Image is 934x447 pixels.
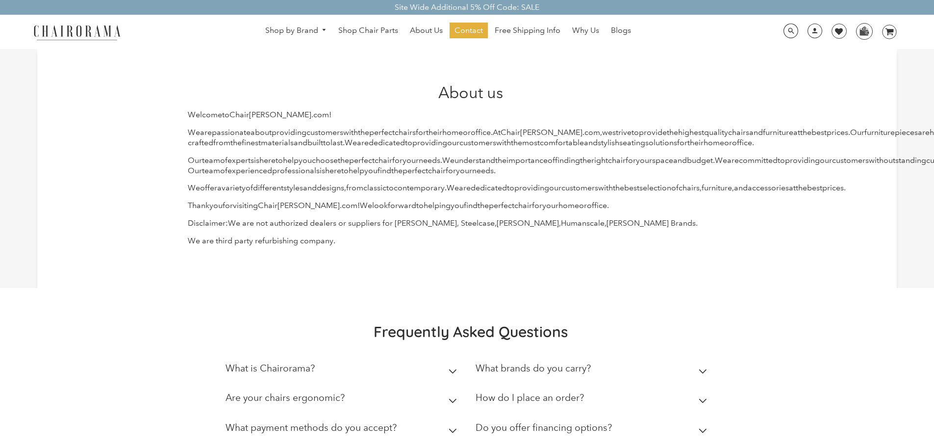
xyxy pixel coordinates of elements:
[345,138,357,147] span: We
[702,183,732,192] span: furniture
[811,128,827,137] span: best
[251,128,272,137] span: about
[748,183,789,192] span: accessories
[532,201,542,210] span: for
[789,183,796,192] span: at
[918,128,930,137] span: are
[496,138,511,147] span: with
[360,201,372,210] span: We
[342,201,357,210] span: com
[677,138,687,147] span: for
[249,110,311,119] span: [PERSON_NAME]
[168,23,729,41] nav: DesktopNavigation
[217,183,222,192] span: a
[226,415,461,445] summary: What payment methods do you accept?
[440,156,442,165] span: .
[450,23,488,38] a: Contact
[848,128,850,137] span: .
[253,183,283,192] span: different
[464,201,478,210] span: find
[349,156,375,165] span: perfect
[645,138,677,147] span: solutions
[343,128,358,137] span: with
[416,128,426,137] span: for
[246,183,253,192] span: of
[895,128,918,137] span: pieces
[472,166,494,175] span: needs
[392,156,403,165] span: for
[391,166,403,175] span: the
[832,156,869,165] span: customers
[602,128,612,137] span: we
[507,183,514,192] span: to
[424,201,451,210] span: helping
[522,138,540,147] span: most
[254,156,259,165] span: is
[230,138,242,147] span: the
[363,183,386,192] span: classic
[306,128,343,137] span: customers
[258,201,278,210] span: Chair
[358,128,369,137] span: the
[514,183,549,192] span: providing
[511,138,522,147] span: the
[734,183,748,192] span: and
[514,201,532,210] span: chair
[378,166,391,175] span: find
[428,166,446,175] span: chair
[796,183,807,192] span: the
[226,422,397,433] h2: What payment methods do you accept?
[626,156,636,165] span: for
[600,128,602,137] span: ,
[369,128,395,137] span: perfect
[639,183,671,192] span: selection
[667,128,678,137] span: the
[704,138,724,147] span: home
[612,128,631,137] span: strive
[364,166,378,175] span: you
[222,110,229,119] span: to
[459,183,471,192] span: are
[227,166,272,175] span: experienced
[724,138,732,147] span: or
[489,201,514,210] span: perfect
[501,128,520,137] span: Chair
[226,363,315,374] h2: What is Chairorama?
[728,128,749,137] span: chairs
[495,26,560,36] span: Free Shipping Info
[272,166,320,175] span: professionals
[320,166,325,175] span: is
[800,128,811,137] span: the
[598,138,619,147] span: stylish
[403,166,428,175] span: perfect
[506,156,548,165] span: importance
[613,183,624,192] span: the
[294,138,307,147] span: and
[299,156,312,165] span: you
[624,183,639,192] span: best
[405,23,448,38] a: About Us
[749,128,763,137] span: and
[493,128,501,137] span: At
[520,128,582,137] span: [PERSON_NAME]
[188,183,200,192] span: We
[558,201,579,210] span: home
[447,183,459,192] span: We
[459,138,496,147] span: customers
[330,138,343,147] span: last
[226,385,461,415] summary: Are your chairs ergonomic?
[678,128,704,137] span: highest
[188,138,213,147] span: crafted
[542,201,558,210] span: your
[188,156,202,165] span: Our
[227,156,254,165] span: experts
[611,26,631,36] span: Blogs
[471,128,491,137] span: office
[259,156,276,165] span: here
[307,138,323,147] span: built
[636,156,652,165] span: your
[223,201,233,210] span: for
[357,201,360,210] span: !
[344,183,346,192] span: ,
[572,26,599,36] span: Why Us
